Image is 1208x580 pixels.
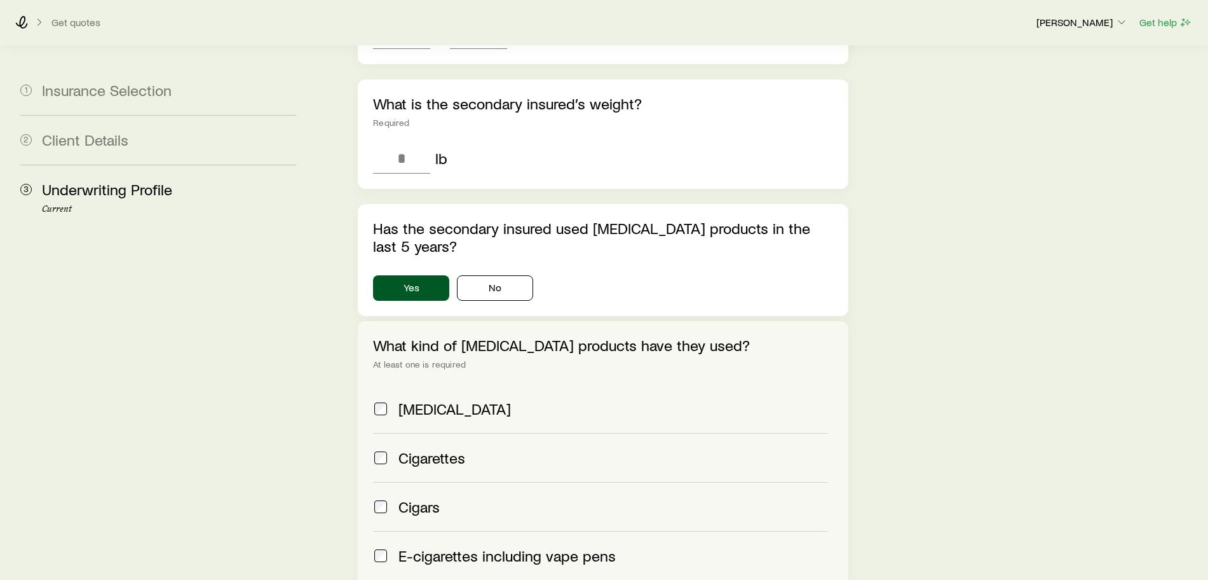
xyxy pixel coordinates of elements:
[42,204,297,214] p: Current
[457,275,533,301] button: No
[398,449,465,467] span: Cigarettes
[398,547,616,565] span: E-cigarettes including vape pens
[20,134,32,146] span: 2
[373,219,833,255] p: Has the secondary insured used [MEDICAL_DATA] products in the last 5 years?
[374,452,387,464] input: Cigarettes
[374,403,387,415] input: [MEDICAL_DATA]
[374,501,387,513] input: Cigars
[373,95,833,113] p: What is the secondary insured’s weight?
[373,275,449,301] button: Yes
[20,85,32,96] span: 1
[1036,15,1129,31] button: [PERSON_NAME]
[42,81,172,99] span: Insurance Selection
[373,336,833,354] p: What kind of [MEDICAL_DATA] products have they used?
[51,17,101,29] button: Get quotes
[42,180,172,198] span: Underwriting Profile
[20,184,32,195] span: 3
[435,149,447,167] div: lb
[398,498,440,516] span: Cigars
[1139,15,1193,30] button: Get help
[1036,16,1128,29] p: [PERSON_NAME]
[374,549,387,562] input: E-cigarettes including vape pens
[42,130,128,149] span: Client Details
[398,400,511,418] span: [MEDICAL_DATA]
[373,118,833,128] div: Required
[373,359,833,369] div: At least one is required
